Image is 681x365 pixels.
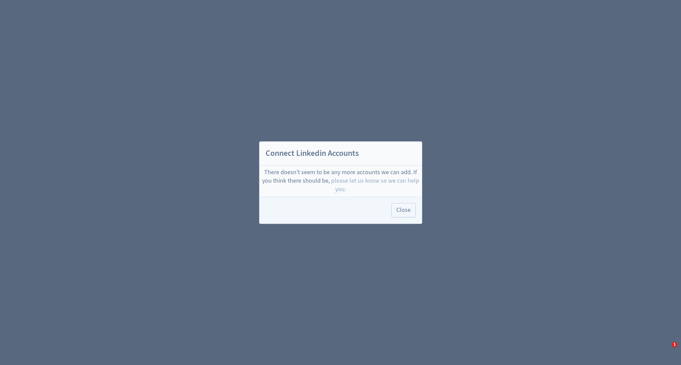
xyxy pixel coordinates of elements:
[391,203,416,217] button: Close
[658,342,674,358] iframe: Intercom live chat
[262,168,419,194] div: There doesn't seem to be any more accounts we can add. If you think there should be,
[396,207,411,213] span: Close
[259,142,422,166] h2: Connect Linkedin Accounts
[672,342,677,347] span: 1
[331,177,419,194] span: please let us know so we can help you.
